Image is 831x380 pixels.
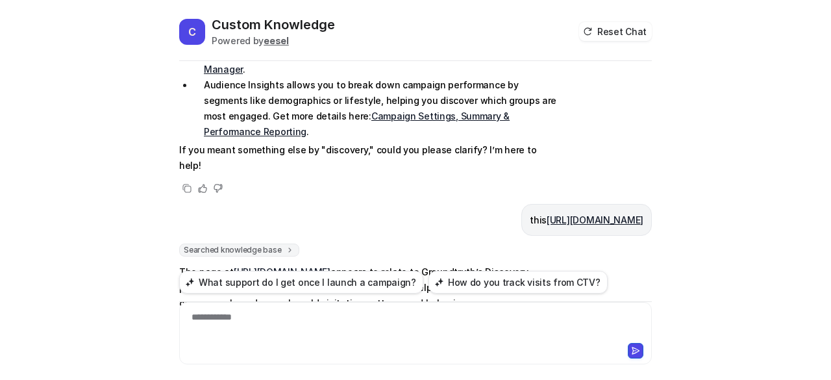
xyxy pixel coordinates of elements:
[212,16,335,34] h2: Custom Knowledge
[579,22,652,41] button: Reset Chat
[193,77,559,140] li: Audience Insights allows you to break down campaign performance by segments like demographics or ...
[530,212,643,228] p: this
[212,34,335,47] div: Powered by
[547,214,643,225] a: [URL][DOMAIN_NAME]
[179,244,299,257] span: Searched knowledge base
[264,35,289,46] b: eesel
[428,271,608,294] button: How do you track visits from CTV?
[179,142,559,173] p: If you meant something else by "discovery," could you please clarify? I’m here to help!
[179,264,559,311] p: The page at appears to relate to Groundtruth’s Discovery platform, which leverages proprietary te...
[179,271,423,294] button: What support do I get once I launch a campaign?
[234,266,330,277] a: [URL][DOMAIN_NAME]
[179,19,205,45] span: C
